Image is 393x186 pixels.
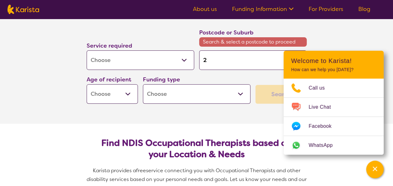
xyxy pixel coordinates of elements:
h2: Welcome to Karista! [291,57,376,65]
a: Funding Information [232,5,294,13]
span: WhatsApp [309,141,340,150]
label: Funding type [143,76,180,83]
span: Call us [309,83,332,93]
h2: Find NDIS Occupational Therapists based on your Location & Needs [92,137,302,160]
label: Age of recipient [87,76,131,83]
p: How can we help you [DATE]? [291,67,376,72]
ul: Choose channel [284,79,384,155]
span: Search & select a postcode to proceed [199,37,307,47]
a: Web link opens in a new tab. [284,136,384,155]
span: Facebook [309,121,339,131]
label: Postcode or Suburb [199,29,254,36]
div: Channel Menu [284,51,384,155]
img: Karista logo [8,5,39,14]
button: Channel Menu [366,161,384,178]
span: Live Chat [309,102,338,112]
label: Service required [87,42,132,49]
span: free [136,167,146,174]
a: For Providers [309,5,343,13]
span: Karista provides a [93,167,136,174]
a: About us [193,5,217,13]
input: Type [199,50,307,70]
a: Blog [358,5,370,13]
